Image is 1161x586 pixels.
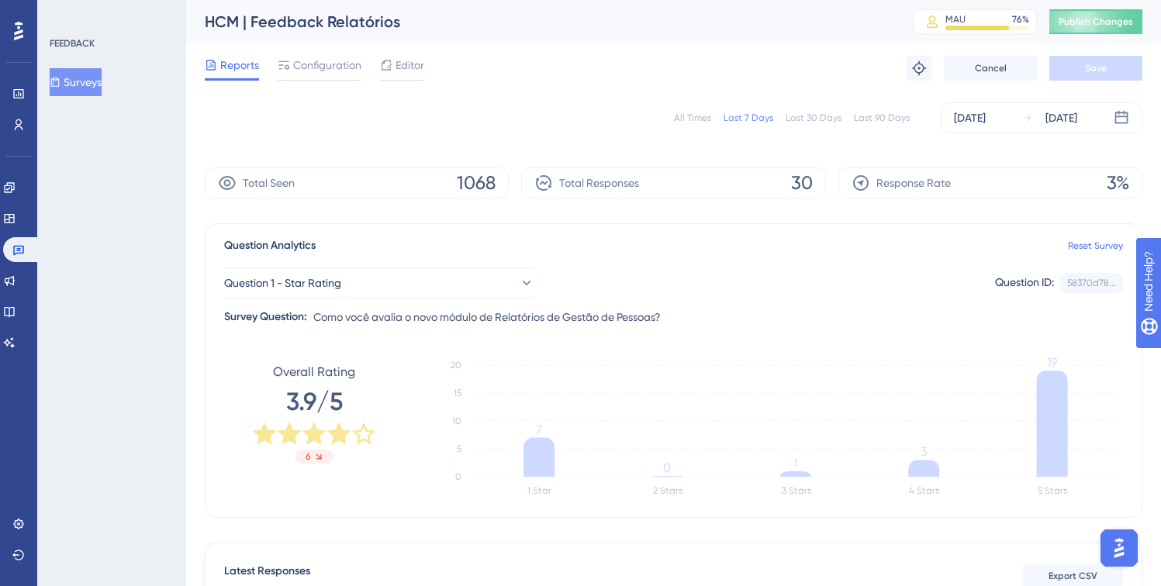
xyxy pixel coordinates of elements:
[454,388,461,398] tspan: 15
[1107,171,1129,195] span: 3%
[1096,525,1142,571] iframe: UserGuiding AI Assistant Launcher
[457,443,461,454] tspan: 5
[224,274,341,292] span: Question 1 - Star Rating
[273,363,355,381] span: Overall Rating
[945,13,966,26] div: MAU
[205,11,874,33] div: HCM | Feedback Relatórios
[1045,109,1077,127] div: [DATE]
[724,112,773,124] div: Last 7 Days
[50,68,102,96] button: Surveys
[954,109,986,127] div: [DATE]
[396,56,424,74] span: Editor
[306,450,310,463] span: 6
[224,236,316,255] span: Question Analytics
[909,485,939,496] text: 4 Stars
[451,360,461,371] tspan: 20
[220,56,259,74] span: Reports
[791,171,813,195] span: 30
[1038,485,1067,496] text: 5 Stars
[1049,56,1142,81] button: Save
[854,112,910,124] div: Last 90 Days
[36,4,97,22] span: Need Help?
[674,112,711,124] div: All Times
[944,56,1037,81] button: Cancel
[50,37,95,50] div: FEEDBACK
[921,444,927,459] tspan: 3
[224,308,307,326] div: Survey Question:
[536,422,542,437] tspan: 7
[975,62,1007,74] span: Cancel
[876,174,951,192] span: Response Rate
[243,174,295,192] span: Total Seen
[527,485,551,496] text: 1 Star
[1059,16,1133,28] span: Publish Changes
[653,485,682,496] text: 2 Stars
[663,460,671,475] tspan: 0
[1049,570,1097,582] span: Export CSV
[224,267,534,298] button: Question 1 - Star Rating
[1049,9,1142,34] button: Publish Changes
[1047,355,1057,370] tspan: 19
[786,112,841,124] div: Last 30 Days
[559,174,639,192] span: Total Responses
[1067,277,1116,289] div: 58370d78...
[455,471,461,482] tspan: 0
[1068,240,1123,252] a: Reset Survey
[293,56,361,74] span: Configuration
[782,485,811,496] text: 3 Stars
[457,171,496,195] span: 1068
[1012,13,1029,26] div: 76 %
[313,308,661,326] span: Como você avalia o novo módulo de Relatórios de Gestão de Pessoas?
[452,415,461,426] tspan: 10
[995,273,1054,293] div: Question ID:
[286,384,343,419] span: 3.9/5
[1085,62,1107,74] span: Save
[793,456,797,471] tspan: 1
